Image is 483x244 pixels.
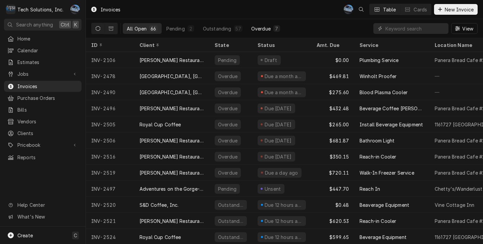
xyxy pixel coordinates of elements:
div: Reach In [360,185,380,192]
div: Vine Cottage Inn [435,201,475,208]
div: Due [DATE] [264,121,292,128]
div: $432.48 [311,100,354,116]
span: Purchase Orders [17,95,78,102]
div: Due [DATE] [264,137,292,144]
div: Status [258,42,305,49]
div: INV-2521 [86,213,134,229]
div: Due [DATE] [264,105,292,112]
div: Tech Solutions, Inc. [17,6,63,13]
a: Go to Pricebook [4,139,82,150]
div: Cards [414,6,427,13]
div: INV-2496 [86,100,134,116]
div: Beaverage Equipment [360,201,409,208]
div: Install Beverage Equipment [360,121,423,128]
div: Outstanding [217,201,244,208]
a: Go to Jobs [4,68,82,79]
div: Outstanding [203,25,231,32]
div: S&D Coffee, Inc. [140,201,179,208]
div: All Open [127,25,147,32]
a: Purchase Orders [4,93,82,104]
div: $265.00 [311,116,354,132]
div: Overdue [251,25,271,32]
span: Search anything [16,21,53,28]
div: $447.70 [311,181,354,197]
div: Overdue [217,153,238,160]
div: INV-2490 [86,84,134,100]
div: $350.15 [311,148,354,165]
div: [PERSON_NAME] Restaurant Group [140,105,204,112]
div: INV-2497 [86,181,134,197]
div: Overdue [217,73,238,80]
span: Vendors [17,118,78,125]
div: Service [360,42,423,49]
div: Joe Paschal's Avatar [70,5,80,14]
div: Due 12 hours ago [264,218,303,225]
div: JP [70,5,80,14]
button: Search anythingCtrlK [4,19,82,30]
div: INV-2478 [86,68,134,84]
div: [PERSON_NAME] Restaurant Group [140,153,204,160]
div: INV-2106 [86,52,134,68]
div: 57 [235,25,241,32]
div: Royal Cup Coffee [140,234,181,241]
a: Go to What's New [4,211,82,222]
div: Plumbing Service [360,57,399,64]
div: 2 [189,25,193,32]
div: INV-2506 [86,132,134,148]
a: Vendors [4,116,82,127]
div: Beverage Coffee [PERSON_NAME] [360,105,424,112]
div: Winholt Proofer [360,73,396,80]
div: Due 12 hours ago [264,201,303,208]
a: Home [4,33,82,44]
div: Overdue [217,89,238,96]
span: What's New [17,213,77,220]
div: Overdue [217,137,238,144]
div: INV-2520 [86,197,134,213]
div: Unsent [264,185,282,192]
div: Overdue [217,169,238,176]
div: ID [91,42,127,49]
div: JP [344,5,353,14]
span: Pricebook [17,141,68,148]
div: Reach-in Cooler [360,218,396,225]
div: [PERSON_NAME] Restaurant Group [140,57,204,64]
div: Outstanding [217,234,244,241]
button: Open search [356,4,367,15]
span: View [461,25,475,32]
div: INV-2519 [86,165,134,181]
div: INV-2516 [86,148,134,165]
div: Blood Plasma Cooler [360,89,408,96]
div: State [215,42,247,49]
div: [PERSON_NAME] Restaurant Group [140,169,204,176]
span: C [74,232,77,239]
span: Jobs [17,70,68,77]
div: $0.48 [311,197,354,213]
span: Estimates [17,59,78,66]
span: Help Center [17,201,77,208]
div: Due a day ago [264,169,299,176]
div: $469.81 [311,68,354,84]
div: Due [DATE] [264,153,292,160]
div: Draft [264,57,278,64]
div: Outstanding [217,218,244,225]
span: K [74,21,77,28]
div: 7 [275,25,279,32]
div: Overdue [217,105,238,112]
a: Calendar [4,45,82,56]
a: Bills [4,104,82,115]
div: Due 12 hours ago [264,234,303,241]
button: View [451,23,478,34]
span: Clients [17,130,78,137]
button: New Invoice [434,4,478,15]
div: Overdue [217,121,238,128]
span: Create [17,233,33,238]
div: $0.00 [311,52,354,68]
div: Royal Cup Coffee [140,121,181,128]
div: Joe Paschal's Avatar [344,5,353,14]
span: Home [17,35,78,42]
div: $720.11 [311,165,354,181]
div: [PERSON_NAME] Restaurant Group [140,218,204,225]
span: Bills [17,106,78,113]
div: [PERSON_NAME] Restaurant Group [140,137,204,144]
div: T [6,5,15,14]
